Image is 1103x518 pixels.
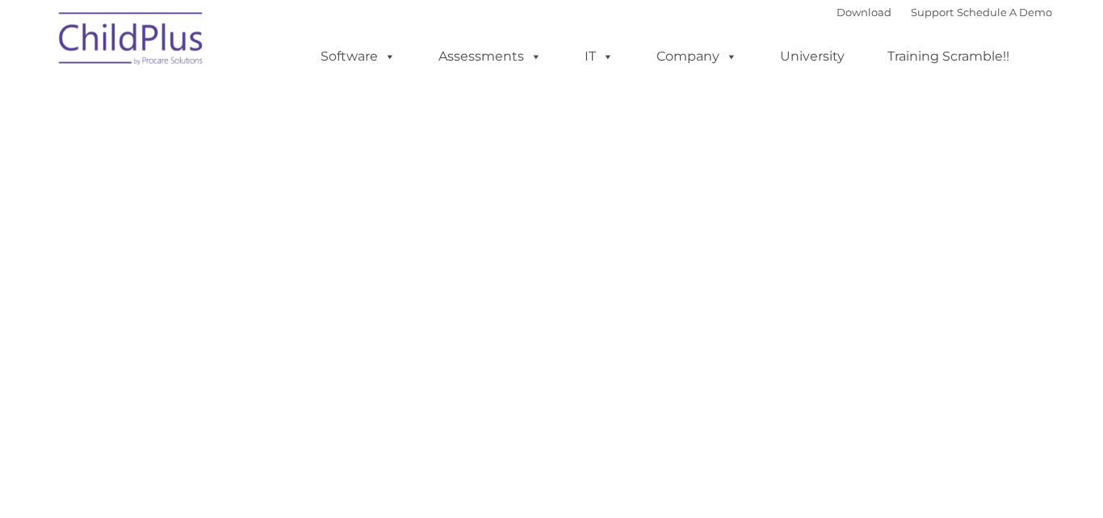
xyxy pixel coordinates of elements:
[911,6,954,19] a: Support
[764,40,861,73] a: University
[568,40,630,73] a: IT
[422,40,558,73] a: Assessments
[871,40,1025,73] a: Training Scramble!!
[640,40,753,73] a: Company
[837,6,1052,19] font: |
[304,40,412,73] a: Software
[51,1,212,82] img: ChildPlus by Procare Solutions
[837,6,891,19] a: Download
[957,6,1052,19] a: Schedule A Demo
